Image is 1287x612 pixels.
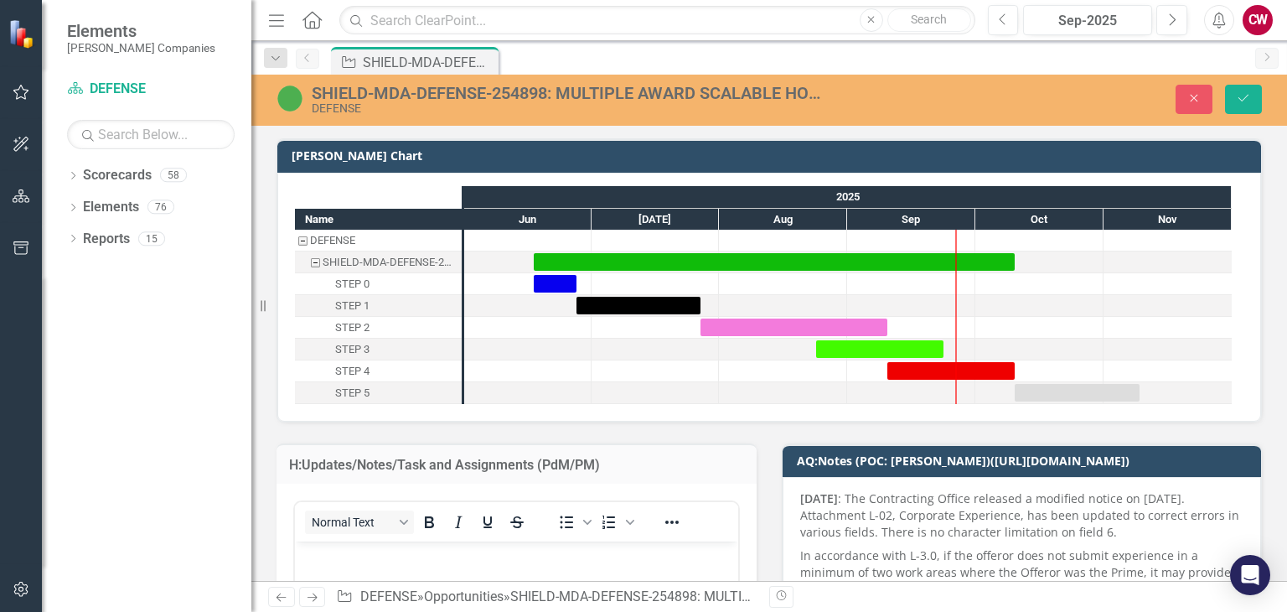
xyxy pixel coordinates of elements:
[138,231,165,246] div: 15
[8,18,38,48] img: ClearPoint Strategy
[295,317,462,339] div: Task: Start date: 2025-07-27 End date: 2025-09-10
[363,52,494,73] div: SHIELD-MDA-DEFENSE-254898: MULTIPLE AWARD SCALABLE HOMELAND INNOVATIVE ENTERPRISE LAYERED DEFENSE...
[335,295,370,317] div: STEP 1
[658,511,686,534] button: Reveal or hide additional toolbar items
[816,340,943,358] div: Task: Start date: 2025-08-24 End date: 2025-09-23
[800,490,838,506] strong: [DATE]
[67,41,215,54] small: [PERSON_NAME] Companies
[975,209,1104,231] div: Oct
[552,511,594,534] div: Bullet list
[335,317,370,339] div: STEP 2
[576,297,700,314] div: Task: Start date: 2025-06-27 End date: 2025-07-27
[887,8,971,32] button: Search
[295,295,462,317] div: STEP 1
[592,209,719,231] div: Jul
[1104,209,1232,231] div: Nov
[800,490,1243,544] p: : The Contracting Office released a modified notice on [DATE]. Attachment L-02, Corporate Experie...
[335,273,370,295] div: STEP 0
[1230,555,1270,595] div: Open Intercom Messenger
[464,186,1232,208] div: 2025
[911,13,947,26] span: Search
[1243,5,1273,35] button: CW
[335,339,370,360] div: STEP 3
[335,360,370,382] div: STEP 4
[719,209,847,231] div: Aug
[444,511,473,534] button: Italic
[360,589,417,604] a: DEFENSE
[295,382,462,404] div: STEP 5
[415,511,443,534] button: Bold
[312,516,394,529] span: Normal Text
[847,209,975,231] div: Sep
[305,511,414,534] button: Block Normal Text
[295,209,462,230] div: Name
[473,511,502,534] button: Underline
[464,209,592,231] div: Jun
[277,85,303,112] img: Active
[295,230,462,252] div: DEFENSE
[797,454,1253,467] h3: AQ:Notes (POC: [PERSON_NAME])([URL][DOMAIN_NAME])
[295,382,462,404] div: Task: Start date: 2025-10-10 End date: 2025-11-09
[887,362,1015,380] div: Task: Start date: 2025-09-10 End date: 2025-10-10
[295,230,462,252] div: Task: DEFENSE Start date: 2025-06-17 End date: 2025-06-18
[295,360,462,382] div: Task: Start date: 2025-09-10 End date: 2025-10-10
[335,382,370,404] div: STEP 5
[595,511,637,534] div: Numbered list
[312,102,822,115] div: DEFENSE
[295,360,462,382] div: STEP 4
[295,295,462,317] div: Task: Start date: 2025-06-27 End date: 2025-07-27
[534,253,1015,271] div: Task: Start date: 2025-06-17 End date: 2025-10-10
[310,230,355,252] div: DEFENSE
[83,230,130,249] a: Reports
[323,252,457,273] div: SHIELD-MDA-DEFENSE-254898: MULTIPLE AWARD SCALABLE HOMELAND INNOVATIVE ENTERPRISE LAYERED DEFENSE...
[83,198,139,217] a: Elements
[295,273,462,295] div: STEP 0
[295,273,462,295] div: Task: Start date: 2025-06-17 End date: 2025-06-27
[295,339,462,360] div: STEP 3
[147,200,174,215] div: 76
[1015,384,1140,402] div: Task: Start date: 2025-10-10 End date: 2025-11-09
[1029,11,1146,31] div: Sep-2025
[67,120,235,149] input: Search Below...
[295,252,462,273] div: SHIELD-MDA-DEFENSE-254898: MULTIPLE AWARD SCALABLE HOMELAND INNOVATIVE ENTERPRISE LAYERED DEFENSE...
[289,458,744,473] h3: H:Updates/Notes/Task and Assignments (PdM/PM)
[295,339,462,360] div: Task: Start date: 2025-08-24 End date: 2025-09-23
[312,84,822,102] div: SHIELD-MDA-DEFENSE-254898: MULTIPLE AWARD SCALABLE HOMELAND INNOVATIVE ENTERPRISE LAYERED DEFENSE...
[67,80,235,99] a: DEFENSE
[339,6,974,35] input: Search ClearPoint...
[503,511,531,534] button: Strikethrough
[424,589,504,604] a: Opportunities
[160,169,187,183] div: 58
[1023,5,1152,35] button: Sep-2025
[800,544,1243,601] p: In accordance with L-3.0, if the offeror does not submit experience in a minimum of two work area...
[534,275,576,293] div: Task: Start date: 2025-06-17 End date: 2025-06-27
[336,588,757,607] div: » »
[67,21,215,41] span: Elements
[292,149,1253,162] h3: [PERSON_NAME] Chart
[295,317,462,339] div: STEP 2
[700,319,887,336] div: Task: Start date: 2025-07-27 End date: 2025-09-10
[83,166,152,185] a: Scorecards
[295,252,462,273] div: Task: Start date: 2025-06-17 End date: 2025-10-10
